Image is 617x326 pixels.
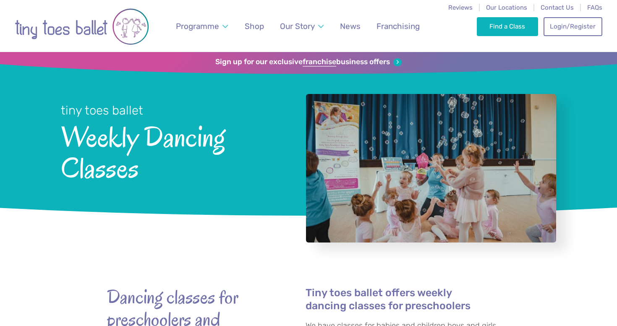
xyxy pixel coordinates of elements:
[215,57,401,67] a: Sign up for our exclusivefranchisebusiness offers
[241,16,268,36] a: Shop
[61,103,143,117] small: tiny toes ballet
[340,21,361,31] span: News
[303,57,336,67] strong: franchise
[587,4,602,11] a: FAQs
[306,301,471,312] a: dancing classes for preschoolers
[276,16,328,36] a: Our Story
[477,17,539,36] a: Find a Class
[61,119,284,184] span: Weekly Dancing Classes
[373,16,424,36] a: Franchising
[376,21,420,31] span: Franchising
[486,4,527,11] a: Our Locations
[245,21,264,31] span: Shop
[448,4,473,11] a: Reviews
[172,16,232,36] a: Programme
[541,4,574,11] a: Contact Us
[15,5,149,48] img: tiny toes ballet
[544,17,602,36] a: Login/Register
[306,286,510,312] h4: Tiny toes ballet offers weekly
[176,21,219,31] span: Programme
[336,16,364,36] a: News
[280,21,315,31] span: Our Story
